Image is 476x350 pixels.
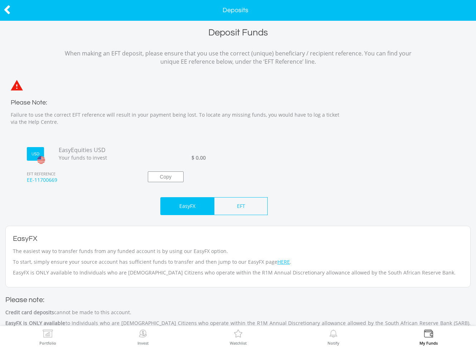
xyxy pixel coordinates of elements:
p: To start, simply ensure your source account has sufficient funds to transfer and then jump to our... [13,258,463,266]
h2: EasyFX [13,233,463,244]
a: Invest [137,330,149,345]
a: Notify [327,330,339,345]
p: EasyFX [179,203,195,210]
p: When making an EFT deposit, please ensure that you use the correct (unique) beneficiary / recipie... [64,49,412,66]
p: Failure to use the correct EFT reference will result in your payment being lost. To locate any mi... [11,111,347,126]
button: Copy [148,171,184,182]
img: View Notifications [328,330,339,340]
span: $ 0.00 [191,154,206,161]
span: Your funds to invest [53,154,139,161]
span: EE-11700669 [21,176,137,190]
label: USD [31,151,39,157]
a: HERE [277,258,290,265]
h2: Please note: [5,295,471,305]
span: EasyEquities USD [53,146,139,154]
p: to Individuals who are [DEMOGRAPHIC_DATA] Citizens who operate within the R1M Annual Discretionar... [5,320,471,334]
label: My Funds [419,341,438,345]
strong: Credit card deposits [5,309,54,316]
label: Invest [137,341,149,345]
img: usd.png [37,156,45,164]
img: View Portfolio [42,330,53,340]
p: The easiest way to transfer funds from any funded account is by using our EasyFX option. [13,248,463,255]
a: Portfolio [39,330,56,345]
span: EFT REFERENCE [21,161,137,177]
p: EFT [237,203,245,210]
a: My Funds [419,330,438,345]
h3: Please Note: [11,98,347,108]
a: Watchlist [230,330,247,345]
p: cannot be made to this account. [5,309,471,316]
label: Notify [327,341,339,345]
img: View Funds [423,330,434,340]
img: Invest Now [137,330,149,340]
img: Watchlist [233,330,244,340]
label: Watchlist [230,341,247,345]
img: statements-icon-error-satrix.svg [11,80,23,91]
h1: Deposit Funds [5,26,471,42]
strong: EasyFX is ONLY available [5,320,65,326]
label: Portfolio [39,341,56,345]
p: EasyFX is ONLY available to Individuals who are [DEMOGRAPHIC_DATA] Citizens who operate within th... [13,269,463,276]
